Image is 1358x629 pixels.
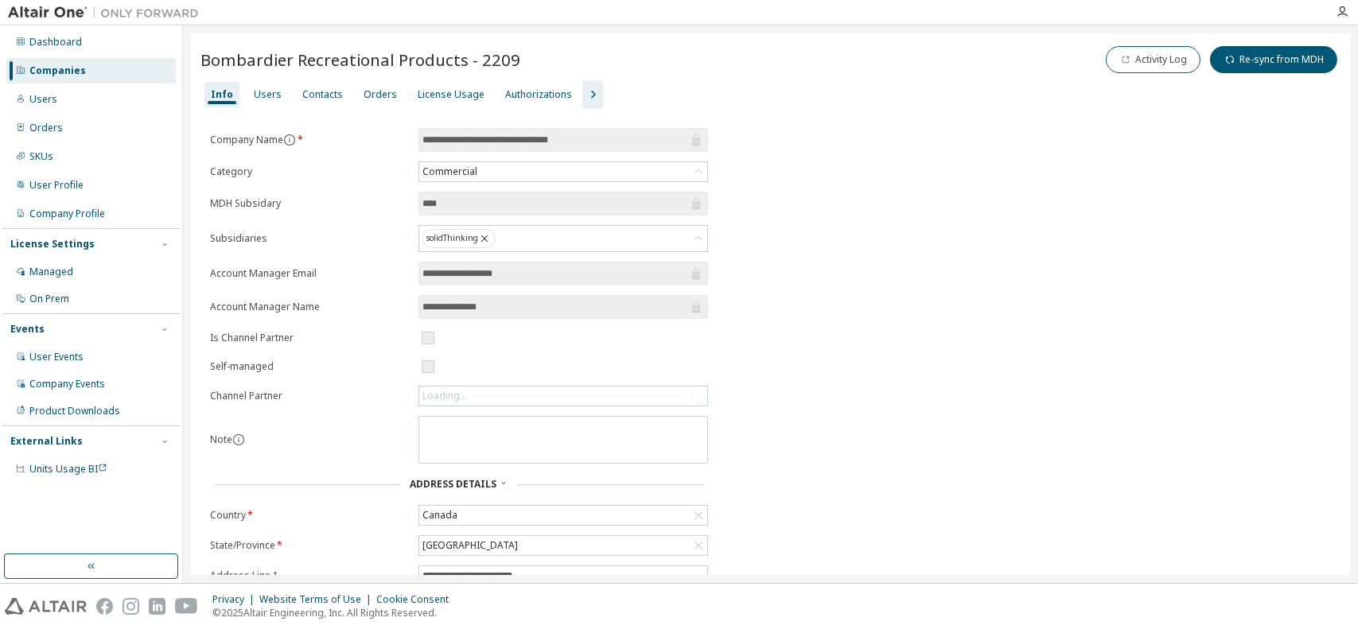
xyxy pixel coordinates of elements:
[29,93,57,106] div: Users
[200,49,520,71] span: Bombardier Recreational Products - 2209
[210,301,409,313] label: Account Manager Name
[254,88,282,101] div: Users
[210,569,409,582] label: Address Line 1
[210,539,409,552] label: State/Province
[232,433,245,446] button: information
[422,229,495,248] div: solidThinking
[10,435,83,448] div: External Links
[29,122,63,134] div: Orders
[420,507,460,524] div: Canada
[210,165,409,178] label: Category
[29,266,73,278] div: Managed
[283,134,296,146] button: information
[10,238,95,250] div: License Settings
[8,5,207,21] img: Altair One
[420,163,480,181] div: Commercial
[210,390,409,402] label: Channel Partner
[212,593,259,606] div: Privacy
[210,232,409,245] label: Subsidiaries
[29,36,82,49] div: Dashboard
[29,405,120,417] div: Product Downloads
[5,598,87,615] img: altair_logo.svg
[29,293,69,305] div: On Prem
[29,462,107,476] span: Units Usage BI
[175,598,198,615] img: youtube.svg
[210,360,409,373] label: Self-managed
[149,598,165,615] img: linkedin.svg
[96,598,113,615] img: facebook.svg
[29,351,84,363] div: User Events
[422,390,467,402] div: Loading...
[210,509,409,522] label: Country
[302,88,343,101] div: Contacts
[419,506,707,525] div: Canada
[419,226,707,251] div: solidThinking
[210,267,409,280] label: Account Manager Email
[418,88,484,101] div: License Usage
[211,88,233,101] div: Info
[210,332,409,344] label: Is Channel Partner
[1210,46,1337,73] button: Re-sync from MDH
[210,134,409,146] label: Company Name
[505,88,572,101] div: Authorizations
[212,606,458,619] p: © 2025 Altair Engineering, Inc. All Rights Reserved.
[210,197,409,210] label: MDH Subsidary
[364,88,397,101] div: Orders
[10,323,45,336] div: Events
[29,378,105,390] div: Company Events
[29,64,86,77] div: Companies
[210,433,232,446] label: Note
[376,593,458,606] div: Cookie Consent
[419,162,707,181] div: Commercial
[259,593,376,606] div: Website Terms of Use
[1106,46,1200,73] button: Activity Log
[419,386,707,406] div: Loading...
[123,598,139,615] img: instagram.svg
[420,537,520,554] div: [GEOGRAPHIC_DATA]
[419,536,707,555] div: [GEOGRAPHIC_DATA]
[29,179,84,192] div: User Profile
[410,477,496,491] span: Address Details
[29,150,53,163] div: SKUs
[29,208,105,220] div: Company Profile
